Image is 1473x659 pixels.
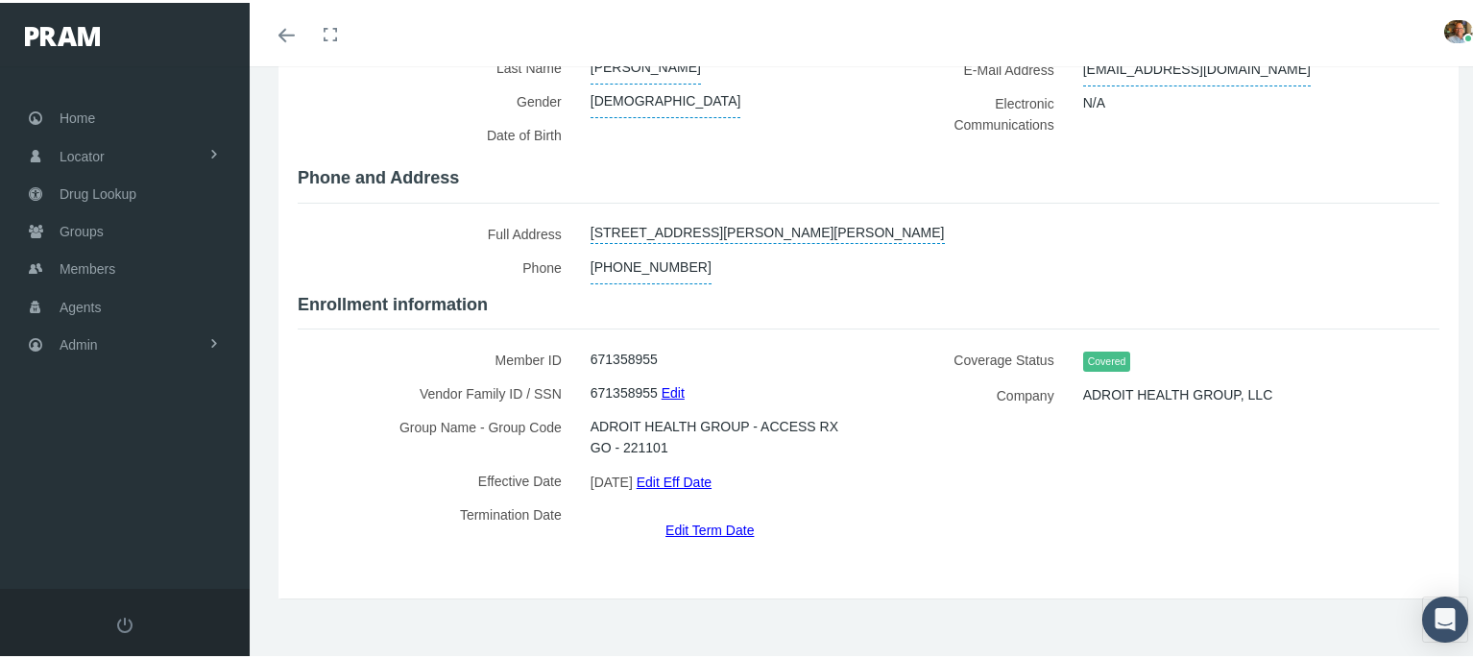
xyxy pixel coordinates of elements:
label: Group Name - Group Code [298,407,576,461]
label: Member ID [298,340,576,374]
span: ADROIT HEALTH GROUP, LLC [1083,376,1273,408]
span: Locator [60,135,105,172]
span: Groups [60,210,104,247]
span: Drug Lookup [60,173,136,209]
span: N/A [1083,84,1105,116]
label: Electronic Communications [883,84,1069,138]
span: [PERSON_NAME] [591,48,701,82]
span: ADROIT HEALTH GROUP - ACCESS RX GO - 221101 [591,407,840,461]
h4: Enrollment information [298,292,1439,313]
img: PRAM_20_x_78.png [25,24,100,43]
img: S_Profile_Picture_15241.jpg [1444,17,1473,40]
label: Coverage Status [883,340,1069,376]
label: Termination Date [298,495,576,538]
a: [STREET_ADDRESS][PERSON_NAME][PERSON_NAME] [591,214,945,241]
span: [PHONE_NUMBER] [591,248,712,281]
a: Edit Eff Date [637,465,712,493]
div: Open Intercom Messenger [1422,594,1468,640]
span: [DEMOGRAPHIC_DATA] [591,82,741,115]
span: Agents [60,286,102,323]
span: [EMAIL_ADDRESS][DOMAIN_NAME] [1083,50,1311,84]
label: Date of Birth [298,115,576,155]
label: E-Mail Address [883,50,1069,84]
label: Phone [298,248,576,281]
label: Last Name [298,48,576,82]
span: Members [60,248,115,284]
a: Edit Term Date [665,513,754,541]
label: Company [883,376,1069,409]
label: Effective Date [298,461,576,495]
label: Gender [298,82,576,115]
h4: Phone and Address [298,165,1439,186]
span: Admin [60,324,98,360]
span: Home [60,97,95,134]
span: [DATE] [591,465,633,494]
label: Vendor Family ID / SSN [298,374,576,407]
a: Edit [662,376,685,403]
label: Full Address [298,214,576,248]
span: 671358955 [591,374,658,406]
span: 671358955 [591,340,658,373]
span: Covered [1083,349,1131,369]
